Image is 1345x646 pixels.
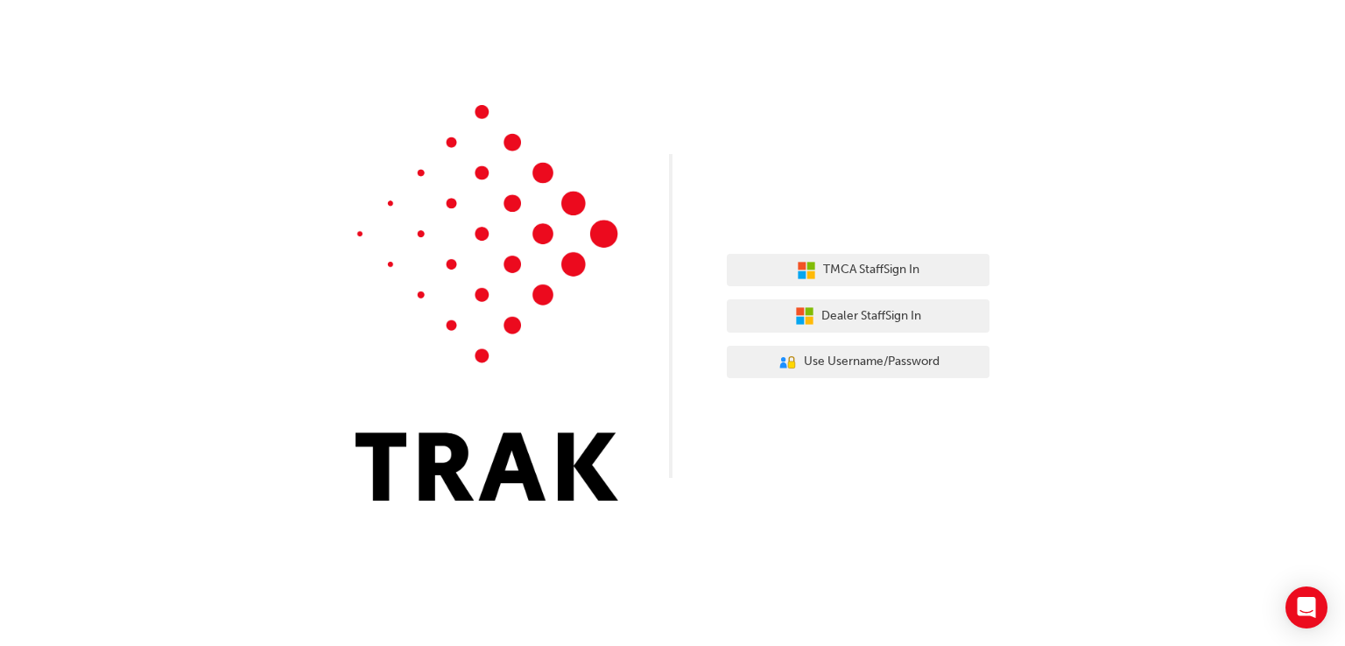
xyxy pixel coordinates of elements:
[356,105,618,501] img: Trak
[727,254,989,287] button: TMCA StaffSign In
[823,260,919,280] span: TMCA Staff Sign In
[821,306,921,327] span: Dealer Staff Sign In
[727,346,989,379] button: Use Username/Password
[1285,586,1327,628] div: Open Intercom Messenger
[727,299,989,333] button: Dealer StaffSign In
[804,352,940,372] span: Use Username/Password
